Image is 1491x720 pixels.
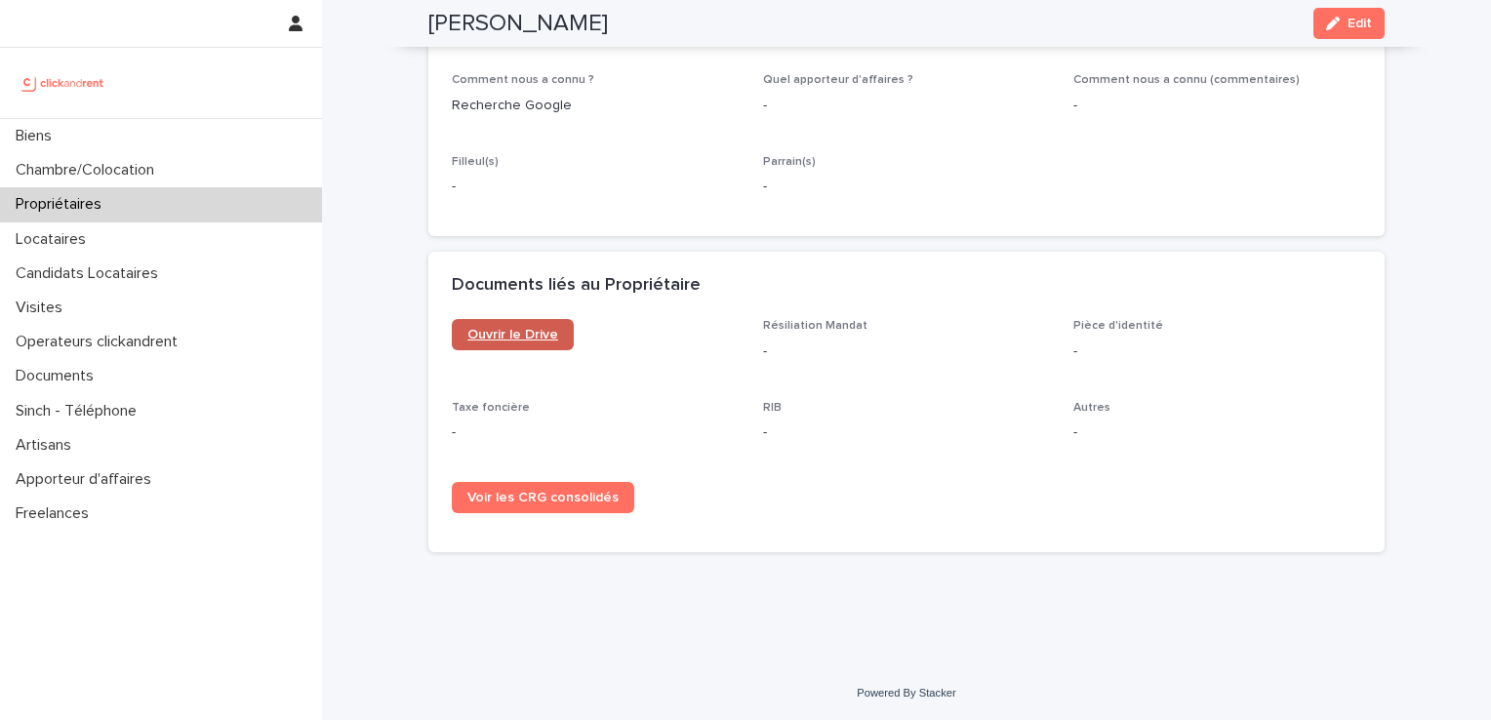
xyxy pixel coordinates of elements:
span: Filleul(s) [452,156,499,168]
p: - [763,341,1051,362]
p: Propriétaires [8,195,117,214]
span: Autres [1073,402,1110,414]
p: Artisans [8,436,87,455]
p: Biens [8,127,67,145]
p: Documents [8,367,109,385]
span: Edit [1348,17,1372,30]
h2: Documents liés au Propriétaire [452,275,701,297]
button: Edit [1313,8,1385,39]
p: - [1073,341,1361,362]
p: - [763,96,1051,116]
img: UCB0brd3T0yccxBKYDjQ [16,63,110,102]
a: Voir les CRG consolidés [452,482,634,513]
p: - [763,177,1051,197]
a: Powered By Stacker [857,687,955,699]
p: Freelances [8,504,104,523]
p: Visites [8,299,78,317]
p: Locataires [8,230,101,249]
span: Résiliation Mandat [763,320,867,332]
span: Parrain(s) [763,156,816,168]
p: Operateurs clickandrent [8,333,193,351]
p: - [452,177,740,197]
p: - [1073,422,1361,443]
p: Apporteur d'affaires [8,470,167,489]
span: RIB [763,402,782,414]
a: Ouvrir le Drive [452,319,574,350]
span: Quel apporteur d'affaires ? [763,74,913,86]
p: Sinch - Téléphone [8,402,152,420]
p: Chambre/Colocation [8,161,170,180]
p: - [452,422,740,443]
p: Candidats Locataires [8,264,174,283]
p: - [763,422,1051,443]
p: - [1073,96,1361,116]
p: Recherche Google [452,96,740,116]
span: Comment nous a connu ? [452,74,594,86]
span: Comment nous a connu (commentaires) [1073,74,1300,86]
span: Voir les CRG consolidés [467,491,619,504]
h2: [PERSON_NAME] [428,10,608,38]
span: Taxe foncière [452,402,530,414]
span: Pièce d'identité [1073,320,1163,332]
span: Ouvrir le Drive [467,328,558,341]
